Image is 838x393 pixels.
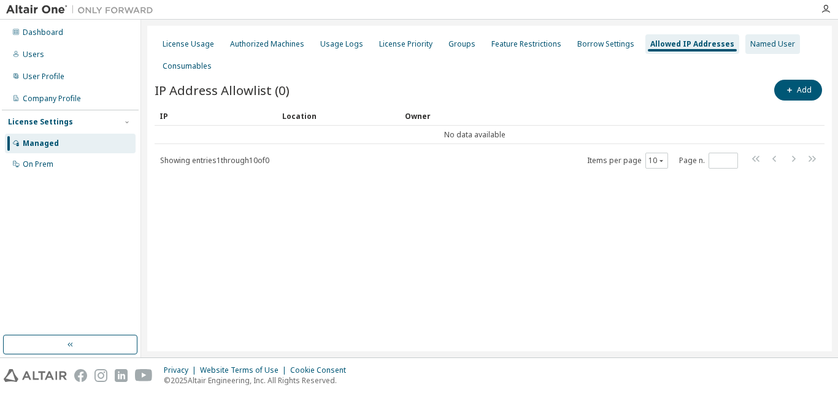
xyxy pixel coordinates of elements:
img: youtube.svg [135,369,153,382]
div: User Profile [23,72,64,82]
img: facebook.svg [74,369,87,382]
td: No data available [155,126,795,144]
span: Items per page [587,153,668,169]
div: Dashboard [23,28,63,37]
div: Managed [23,139,59,148]
div: Users [23,50,44,59]
div: Feature Restrictions [491,39,561,49]
div: IP [160,106,272,126]
div: Privacy [164,365,200,375]
img: Altair One [6,4,160,16]
div: Company Profile [23,94,81,104]
div: Authorized Machines [230,39,304,49]
div: License Usage [163,39,214,49]
img: altair_logo.svg [4,369,67,382]
div: Consumables [163,61,212,71]
div: Allowed IP Addresses [650,39,734,49]
div: Owner [405,106,790,126]
div: Location [282,106,395,126]
img: instagram.svg [94,369,107,382]
div: Named User [750,39,795,49]
div: Usage Logs [320,39,363,49]
p: © 2025 Altair Engineering, Inc. All Rights Reserved. [164,375,353,386]
div: License Settings [8,117,73,127]
span: Page n. [679,153,738,169]
div: Groups [448,39,475,49]
div: Borrow Settings [577,39,634,49]
div: License Priority [379,39,432,49]
div: Cookie Consent [290,365,353,375]
div: On Prem [23,159,53,169]
img: linkedin.svg [115,369,128,382]
span: Showing entries 1 through 10 of 0 [160,155,269,166]
div: Website Terms of Use [200,365,290,375]
button: 10 [648,156,665,166]
span: IP Address Allowlist (0) [155,82,290,99]
button: Add [774,80,822,101]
